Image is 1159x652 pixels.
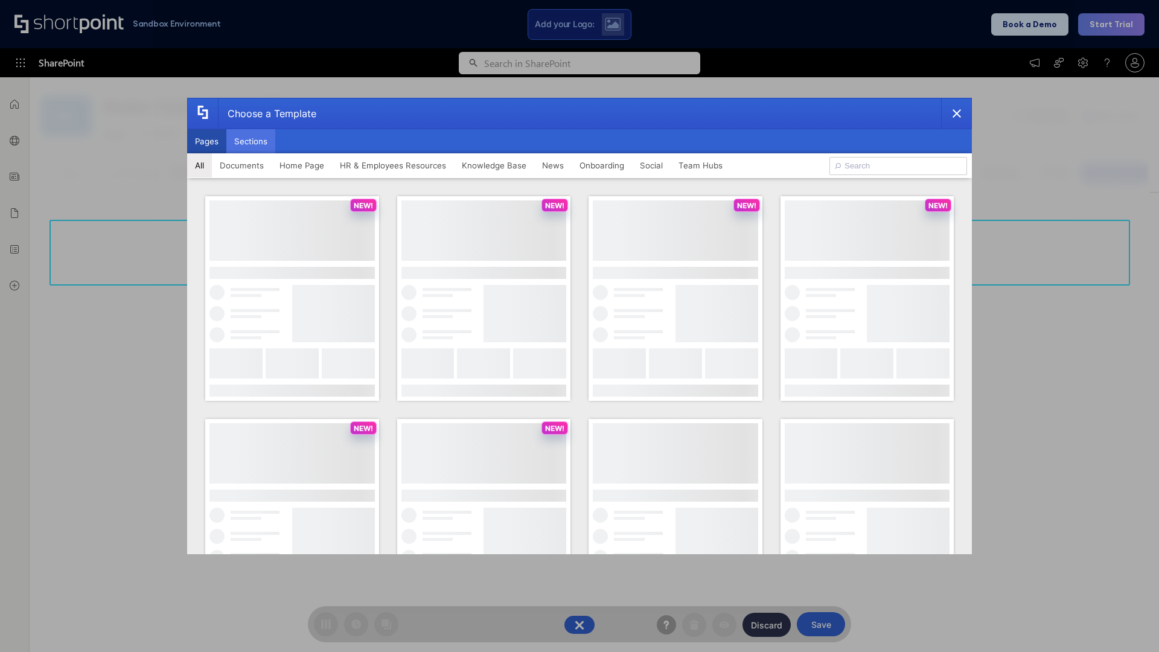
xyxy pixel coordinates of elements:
[218,98,316,129] div: Choose a Template
[332,153,454,177] button: HR & Employees Resources
[671,153,730,177] button: Team Hubs
[545,424,564,433] p: NEW!
[454,153,534,177] button: Knowledge Base
[737,201,756,210] p: NEW!
[829,157,967,175] input: Search
[187,153,212,177] button: All
[545,201,564,210] p: NEW!
[187,98,972,554] div: template selector
[272,153,332,177] button: Home Page
[187,129,226,153] button: Pages
[354,424,373,433] p: NEW!
[572,153,632,177] button: Onboarding
[534,153,572,177] button: News
[212,153,272,177] button: Documents
[1099,594,1159,652] iframe: Chat Widget
[354,201,373,210] p: NEW!
[928,201,948,210] p: NEW!
[226,129,275,153] button: Sections
[632,153,671,177] button: Social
